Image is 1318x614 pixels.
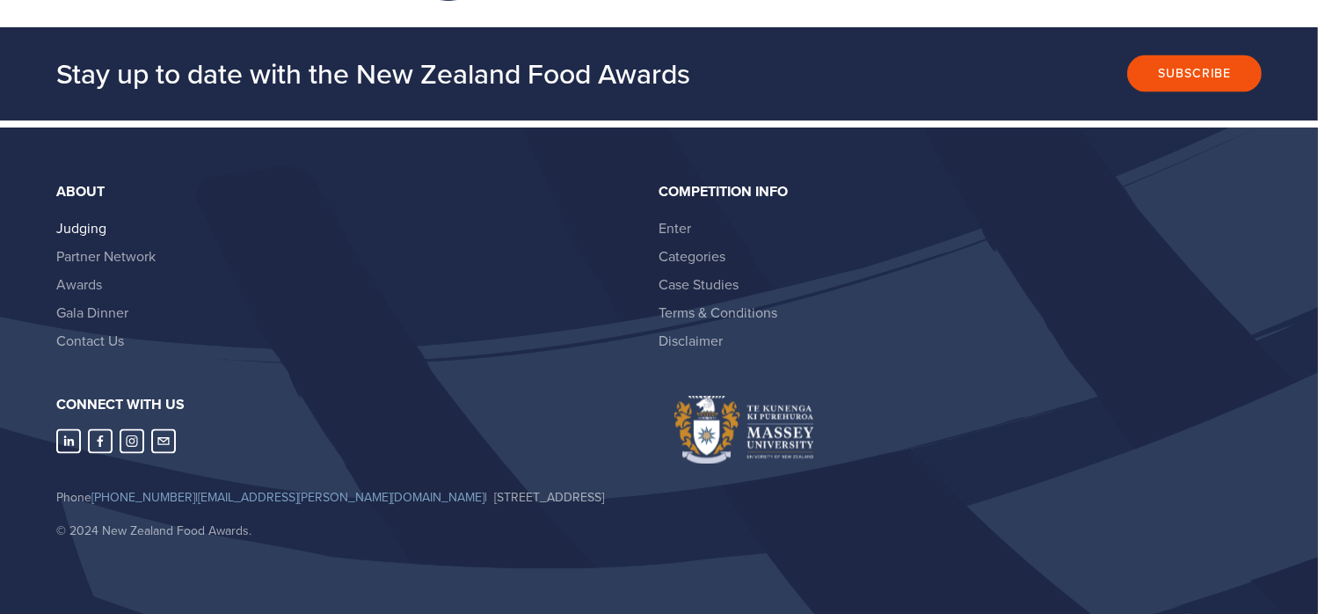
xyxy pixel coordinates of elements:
a: Awards [56,274,102,294]
div: Competition Info [659,184,1248,200]
a: Categories [659,246,726,266]
a: Gala Dinner [56,303,128,322]
a: Contact Us [56,331,124,350]
a: Instagram [120,429,144,454]
a: [PHONE_NUMBER] [91,489,195,507]
a: LinkedIn [56,429,81,454]
a: nzfoodawards@massey.ac.nz [151,429,176,454]
a: Terms & Conditions [659,303,778,322]
a: Partner Network [56,246,156,266]
a: Abbie Harris [88,429,113,454]
a: [EMAIL_ADDRESS][PERSON_NAME][DOMAIN_NAME] [198,489,484,507]
a: Judging [56,218,106,238]
a: Case Studies [659,274,739,294]
a: Enter [659,218,692,238]
p: © 2024 New Zealand Food Awards. [56,521,644,543]
a: Disclaimer [659,331,724,350]
h2: Stay up to date with the New Zealand Food Awards [56,56,850,91]
div: About [56,184,644,200]
p: Phone | | [STREET_ADDRESS] [56,487,644,509]
button: Subscribe [1127,55,1262,92]
h3: Connect with us [56,397,644,414]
